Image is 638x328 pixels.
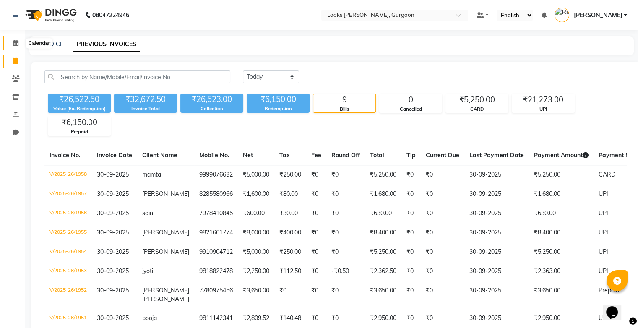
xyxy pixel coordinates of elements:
[469,151,524,159] span: Last Payment Date
[599,209,608,217] span: UPI
[529,281,594,309] td: ₹3,650.00
[97,248,129,255] span: 30-09-2025
[401,309,421,328] td: ₹0
[599,229,608,236] span: UPI
[243,151,253,159] span: Net
[194,204,238,223] td: 7978410845
[306,309,326,328] td: ₹0
[274,204,306,223] td: ₹30.00
[194,165,238,185] td: 9999076632
[48,128,110,135] div: Prepaid
[194,185,238,204] td: 8285580966
[603,294,630,320] iframe: chat widget
[331,151,360,159] span: Round Off
[114,94,177,105] div: ₹32,672.50
[274,223,306,242] td: ₹400.00
[97,267,129,275] span: 30-09-2025
[380,94,442,106] div: 0
[365,309,401,328] td: ₹2,950.00
[306,262,326,281] td: ₹0
[97,209,129,217] span: 30-09-2025
[599,248,608,255] span: UPI
[194,242,238,262] td: 9910904712
[313,106,375,113] div: Bills
[274,281,306,309] td: ₹0
[401,165,421,185] td: ₹0
[529,185,594,204] td: ₹1,680.00
[238,185,274,204] td: ₹1,600.00
[464,185,529,204] td: 30-09-2025
[194,262,238,281] td: 9818822478
[49,151,81,159] span: Invoice No.
[44,204,92,223] td: V/2025-26/1956
[306,204,326,223] td: ₹0
[365,281,401,309] td: ₹3,650.00
[421,165,464,185] td: ₹0
[274,309,306,328] td: ₹140.48
[365,262,401,281] td: ₹2,362.50
[142,295,189,303] span: [PERSON_NAME]
[97,286,129,294] span: 30-09-2025
[512,94,574,106] div: ₹21,273.00
[194,281,238,309] td: 7780975456
[97,190,129,198] span: 30-09-2025
[529,204,594,223] td: ₹630.00
[279,151,290,159] span: Tax
[365,223,401,242] td: ₹8,400.00
[238,309,274,328] td: ₹2,809.52
[401,185,421,204] td: ₹0
[555,8,569,22] img: Rishabh Kapoor
[44,165,92,185] td: V/2025-26/1958
[529,223,594,242] td: ₹8,400.00
[142,209,154,217] span: saini
[406,151,416,159] span: Tip
[274,185,306,204] td: ₹80.00
[599,190,608,198] span: UPI
[97,171,129,178] span: 30-09-2025
[326,185,365,204] td: ₹0
[44,262,92,281] td: V/2025-26/1953
[421,204,464,223] td: ₹0
[529,262,594,281] td: ₹2,363.00
[464,281,529,309] td: 30-09-2025
[274,242,306,262] td: ₹250.00
[44,281,92,309] td: V/2025-26/1952
[365,185,401,204] td: ₹1,680.00
[247,105,310,112] div: Redemption
[421,309,464,328] td: ₹0
[313,94,375,106] div: 9
[44,309,92,328] td: V/2025-26/1951
[48,117,110,128] div: ₹6,150.00
[44,185,92,204] td: V/2025-26/1957
[464,262,529,281] td: 30-09-2025
[142,248,189,255] span: [PERSON_NAME]
[238,165,274,185] td: ₹5,000.00
[464,165,529,185] td: 30-09-2025
[529,165,594,185] td: ₹5,250.00
[238,223,274,242] td: ₹8,000.00
[446,94,508,106] div: ₹5,250.00
[365,204,401,223] td: ₹630.00
[26,39,52,49] div: Calendar
[238,281,274,309] td: ₹3,650.00
[194,309,238,328] td: 9811142341
[238,242,274,262] td: ₹5,000.00
[599,314,608,322] span: UPI
[421,242,464,262] td: ₹0
[512,106,574,113] div: UPI
[142,190,189,198] span: [PERSON_NAME]
[529,242,594,262] td: ₹5,250.00
[401,204,421,223] td: ₹0
[326,262,365,281] td: -₹0.50
[599,286,619,294] span: Prepaid
[142,314,157,322] span: pooja
[97,229,129,236] span: 30-09-2025
[44,70,230,83] input: Search by Name/Mobile/Email/Invoice No
[306,281,326,309] td: ₹0
[326,309,365,328] td: ₹0
[306,165,326,185] td: ₹0
[534,151,589,159] span: Payment Amount
[464,204,529,223] td: 30-09-2025
[599,171,615,178] span: CARD
[274,165,306,185] td: ₹250.00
